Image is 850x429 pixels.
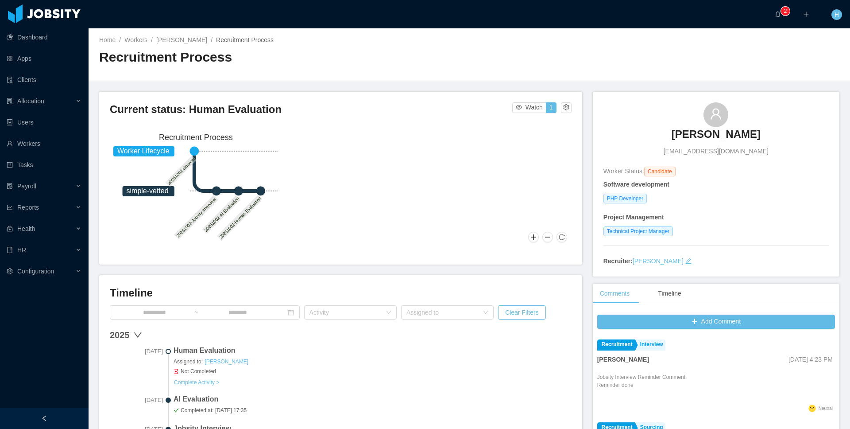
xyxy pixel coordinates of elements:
span: PHP Developer [603,194,647,203]
i: icon: file-protect [7,183,13,189]
a: [PERSON_NAME] [672,127,761,147]
i: icon: bell [775,11,781,17]
i: icon: plus [803,11,809,17]
a: Recruitment [597,339,635,351]
span: Completed at: [DATE] 17:35 [174,406,572,414]
a: icon: auditClients [7,71,81,89]
p: 2 [784,7,787,16]
span: down [133,331,142,339]
a: [PERSON_NAME] [204,358,249,365]
i: icon: user [710,108,722,120]
button: Zoom Out [542,232,553,242]
strong: Software development [603,181,669,188]
text: 20251002-AI Evaluation [204,196,240,233]
span: / [211,36,212,43]
p: Reminder done [597,381,687,389]
h3: [PERSON_NAME] [672,127,761,141]
text: Recruitment Process [159,133,233,142]
i: icon: down [483,310,488,316]
span: Reports [17,204,39,211]
strong: [PERSON_NAME] [597,356,649,363]
a: icon: userWorkers [7,135,81,152]
span: Human Evaluation [174,345,572,356]
i: icon: setting [7,268,13,274]
i: icon: solution [7,98,13,104]
i: icon: edit [685,258,692,264]
h2: Recruitment Process [99,48,469,66]
a: Interview [636,339,665,351]
span: Candidate [644,167,676,176]
span: Health [17,225,35,232]
a: [PERSON_NAME] [633,257,684,265]
span: Recruitment Process [216,36,274,43]
button: icon: eyeWatch [512,102,546,113]
strong: Project Management [603,214,664,221]
span: Allocation [17,97,44,105]
span: Technical Project Manager [603,226,673,236]
a: icon: profileTasks [7,156,81,174]
span: Worker Status: [603,168,644,175]
sup: 2 [781,7,790,16]
tspan: simple-vetted [127,187,169,195]
button: icon: plusAdd Comment [597,315,835,329]
a: Home [99,36,116,43]
span: / [151,36,153,43]
a: Workers [124,36,147,43]
i: icon: calendar [288,309,294,316]
button: Zoom In [528,232,539,242]
span: [DATE] [110,347,163,356]
i: icon: hourglass [174,369,179,374]
span: Neutral [819,406,833,411]
button: 1 [546,102,556,113]
div: Activity [309,308,382,317]
i: icon: down [386,310,391,316]
a: Complete Activity > [174,378,220,386]
span: Configuration [17,268,54,275]
div: Jobsity Interview Reminder Comment: [597,373,687,402]
strong: Recruiter: [603,257,633,265]
span: H [835,9,839,20]
button: Clear Filters [498,305,545,320]
h3: Timeline [110,286,572,300]
span: AI Evaluation [174,394,572,405]
div: Comments [593,284,637,304]
button: icon: setting [561,102,572,113]
h3: Current status: Human Evaluation [110,102,512,117]
span: / [119,36,121,43]
text: 20251002-Sourced [167,156,197,186]
a: [PERSON_NAME] [156,36,207,43]
span: [DATE] 4:23 PM [788,356,833,363]
span: [EMAIL_ADDRESS][DOMAIN_NAME] [664,147,769,156]
span: Not Completed [174,367,572,375]
i: icon: check [174,408,179,413]
div: Assigned to [406,308,479,317]
text: 20251002-Jobsity Interview [175,196,217,238]
tspan: Worker Lifecycle [117,147,170,155]
span: HR [17,246,26,253]
button: Complete Activity > [174,379,220,386]
span: Assigned to: [174,358,572,366]
span: Payroll [17,183,36,190]
div: 2025 down [110,328,572,342]
a: icon: appstoreApps [7,50,81,67]
div: Timeline [651,284,688,304]
i: icon: medicine-box [7,226,13,232]
a: icon: robotUsers [7,113,81,131]
button: Reset Zoom [556,232,567,242]
a: icon: pie-chartDashboard [7,28,81,46]
i: icon: line-chart [7,204,13,211]
span: [DATE] [110,396,163,405]
text: 20251002-Human Evaluation [218,195,262,239]
i: icon: book [7,247,13,253]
